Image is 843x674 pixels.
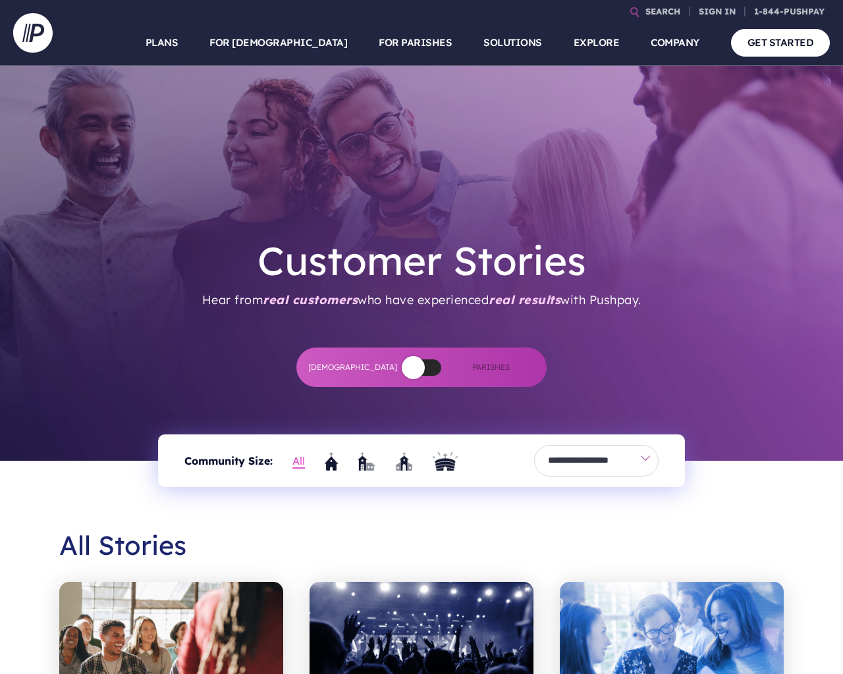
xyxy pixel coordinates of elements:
a: Large [395,451,413,471]
span: real results [489,292,560,307]
a: EXPLORE [574,20,620,66]
a: COMPANY [651,20,699,66]
span: real customers [263,292,358,307]
a: FOR [DEMOGRAPHIC_DATA] [209,20,347,66]
a: Extra Large [433,451,457,471]
a: PLANS [146,20,178,66]
img: Mega [433,452,457,471]
a: Medium [358,451,375,471]
h1: Customer Stories [258,237,586,284]
h2: All Stories [59,519,784,571]
a: SOLUTIONS [483,20,542,66]
a: Show All [292,452,305,471]
p: Hear from who have experienced with Pushpay. [202,284,641,316]
img: Large [395,452,413,471]
a: FOR PARISHES [379,20,452,66]
a: Small [325,451,338,471]
a: GET STARTED [731,29,830,56]
img: Medium [358,452,375,471]
img: Small [325,452,338,471]
span: Community Size: [184,452,273,471]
